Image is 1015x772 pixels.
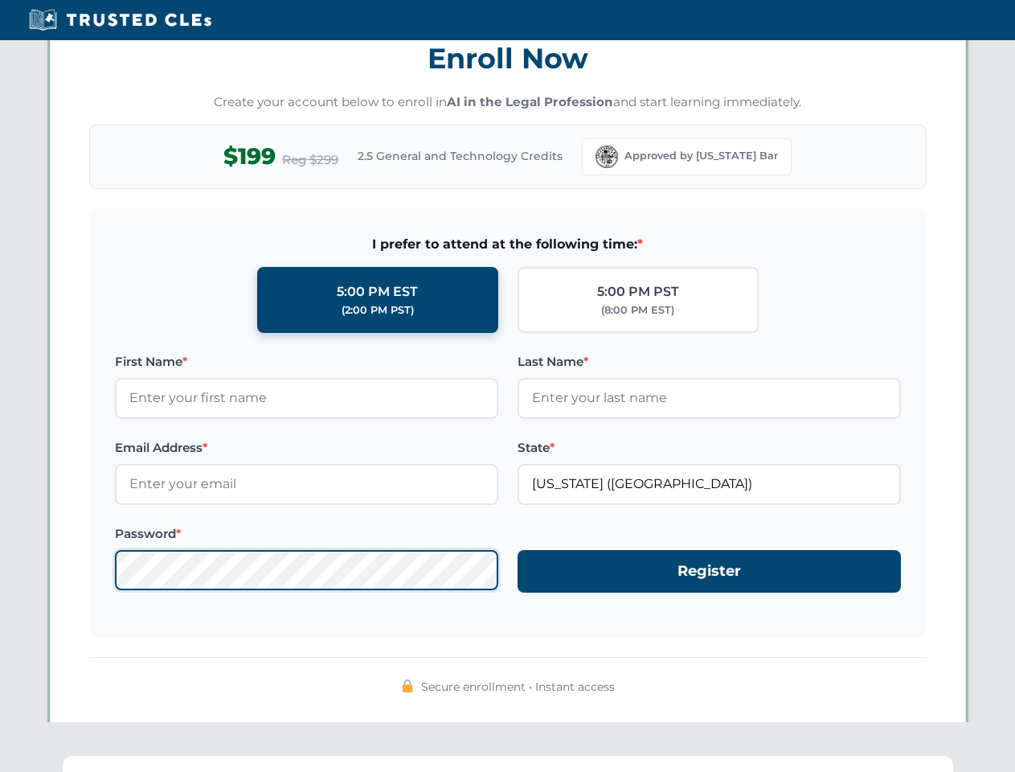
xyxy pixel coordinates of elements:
[518,550,901,593] button: Register
[342,302,414,318] div: (2:00 PM PST)
[401,680,414,692] img: 🔒
[115,524,498,544] label: Password
[447,94,613,109] strong: AI in the Legal Profession
[518,464,901,504] input: Florida (FL)
[115,234,901,255] span: I prefer to attend at the following time:
[624,148,778,164] span: Approved by [US_STATE] Bar
[518,438,901,458] label: State
[115,464,498,504] input: Enter your email
[518,352,901,372] label: Last Name
[601,302,674,318] div: (8:00 PM EST)
[223,138,276,175] span: $199
[115,352,498,372] label: First Name
[115,438,498,458] label: Email Address
[24,8,216,32] img: Trusted CLEs
[518,378,901,418] input: Enter your last name
[115,378,498,418] input: Enter your first name
[282,150,338,170] span: Reg $299
[89,33,927,84] h3: Enroll Now
[358,147,563,165] span: 2.5 General and Technology Credits
[337,281,418,302] div: 5:00 PM EST
[597,281,679,302] div: 5:00 PM PST
[595,146,618,168] img: Florida Bar
[89,93,927,112] p: Create your account below to enroll in and start learning immediately.
[421,678,615,696] span: Secure enrollment • Instant access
